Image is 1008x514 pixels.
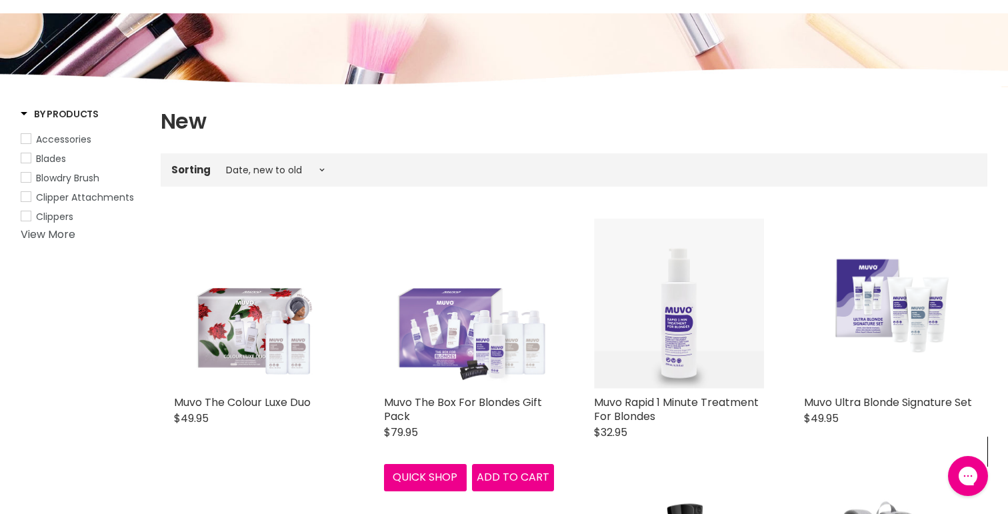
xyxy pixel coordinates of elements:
iframe: Gorgias live chat messenger [941,451,995,501]
h1: New [161,107,987,135]
a: Clipper Attachments [21,190,144,205]
span: $49.95 [804,411,839,426]
a: Muvo Ultra Blonde Signature Set [804,219,974,389]
span: Add to cart [477,469,549,485]
a: Muvo The Box For Blondes Gift Pack [384,395,542,424]
span: Accessories [36,133,91,146]
h3: By Products [21,107,99,121]
span: Clipper Attachments [36,191,134,204]
img: Muvo The Colour Luxe Duo [174,219,344,389]
button: Quick shop [384,464,467,491]
span: $79.95 [384,425,418,440]
span: Clippers [36,210,73,223]
a: Clippers [21,209,144,224]
img: Muvo Rapid 1 Minute Treatment For Blondes [594,219,764,389]
img: Muvo The Box For Blondes Gift Pack [384,219,554,389]
img: Muvo Ultra Blonde Signature Set [804,243,974,365]
a: Blowdry Brush [21,171,144,185]
label: Sorting [171,164,211,175]
span: $49.95 [174,411,209,426]
a: View More [21,227,75,242]
button: Add to cart [472,464,555,491]
a: Accessories [21,132,144,147]
span: $32.95 [594,425,627,440]
span: Blades [36,152,66,165]
span: Blowdry Brush [36,171,99,185]
a: Muvo The Colour Luxe Duo [174,395,311,410]
a: Muvo Rapid 1 Minute Treatment For Blondes [594,395,759,424]
a: Muvo Ultra Blonde Signature Set [804,395,972,410]
a: Blades [21,151,144,166]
